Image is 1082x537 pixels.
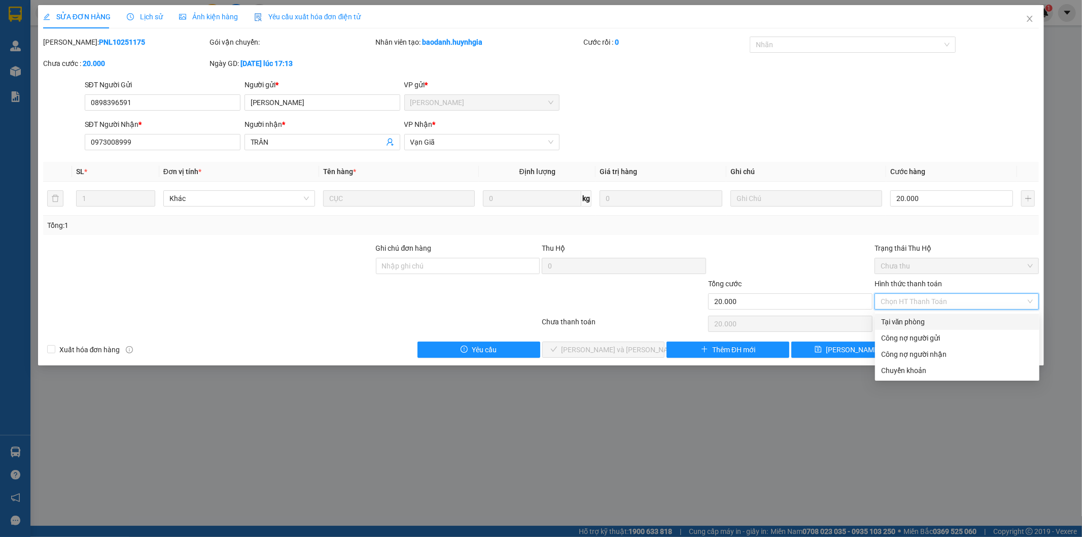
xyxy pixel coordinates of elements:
[881,349,1033,360] div: Công nợ người nhận
[127,13,163,21] span: Lịch sử
[791,342,914,358] button: save[PERSON_NAME] đổi
[712,344,755,355] span: Thêm ĐH mới
[1021,190,1035,207] button: plus
[47,190,63,207] button: delete
[254,13,262,21] img: icon
[323,167,356,176] span: Tên hàng
[254,13,361,21] span: Yêu cầu xuất hóa đơn điện tử
[169,191,309,206] span: Khác
[881,294,1033,309] span: Chọn HT Thanh Toán
[615,38,619,46] b: 0
[461,346,468,354] span: exclamation-circle
[163,167,201,176] span: Đơn vị tính
[730,190,882,207] input: Ghi Chú
[581,190,591,207] span: kg
[600,190,722,207] input: 0
[210,58,374,69] div: Ngày GD:
[323,190,475,207] input: VD: Bàn, Ghế
[210,37,374,48] div: Gói vận chuyển:
[1016,5,1044,33] button: Close
[410,95,554,110] span: Phạm Ngũ Lão
[519,167,555,176] span: Định lượng
[386,138,394,146] span: user-add
[43,13,50,20] span: edit
[240,59,293,68] b: [DATE] lúc 17:13
[815,346,822,354] span: save
[881,258,1033,274] span: Chưa thu
[417,342,540,358] button: exclamation-circleYêu cầu
[600,167,637,176] span: Giá trị hàng
[701,346,708,354] span: plus
[245,79,400,90] div: Người gửi
[583,37,748,48] div: Cước rồi :
[127,13,134,20] span: clock-circle
[875,280,942,288] label: Hình thức thanh toán
[47,220,417,231] div: Tổng: 1
[376,37,582,48] div: Nhân viên tạo:
[99,38,145,46] b: PNL10251175
[55,344,124,355] span: Xuất hóa đơn hàng
[43,58,207,69] div: Chưa cước :
[404,120,433,128] span: VP Nhận
[126,346,133,353] span: info-circle
[404,79,560,90] div: VP gửi
[43,13,111,21] span: SỬA ĐƠN HÀNG
[875,346,1039,362] div: Cước gửi hàng sẽ được ghi vào công nợ của người nhận
[1026,15,1034,23] span: close
[376,244,432,252] label: Ghi chú đơn hàng
[179,13,238,21] span: Ảnh kiện hàng
[881,365,1033,376] div: Chuyển khoản
[881,332,1033,344] div: Công nợ người gửi
[875,330,1039,346] div: Cước gửi hàng sẽ được ghi vào công nợ của người gửi
[245,119,400,130] div: Người nhận
[410,135,554,150] span: Vạn Giã
[667,342,789,358] button: plusThêm ĐH mới
[85,119,240,130] div: SĐT Người Nhận
[43,37,207,48] div: [PERSON_NAME]:
[881,316,1033,327] div: Tại văn phòng
[826,344,891,355] span: [PERSON_NAME] đổi
[423,38,483,46] b: baodanh.huynhgia
[85,79,240,90] div: SĐT Người Gửi
[726,162,886,182] th: Ghi chú
[708,280,742,288] span: Tổng cước
[542,244,565,252] span: Thu Hộ
[875,243,1039,254] div: Trạng thái Thu Hộ
[76,167,84,176] span: SL
[890,167,925,176] span: Cước hàng
[472,344,497,355] span: Yêu cầu
[541,316,708,334] div: Chưa thanh toán
[83,59,105,68] b: 20.000
[179,13,186,20] span: picture
[376,258,540,274] input: Ghi chú đơn hàng
[542,342,665,358] button: check[PERSON_NAME] và [PERSON_NAME] hàng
